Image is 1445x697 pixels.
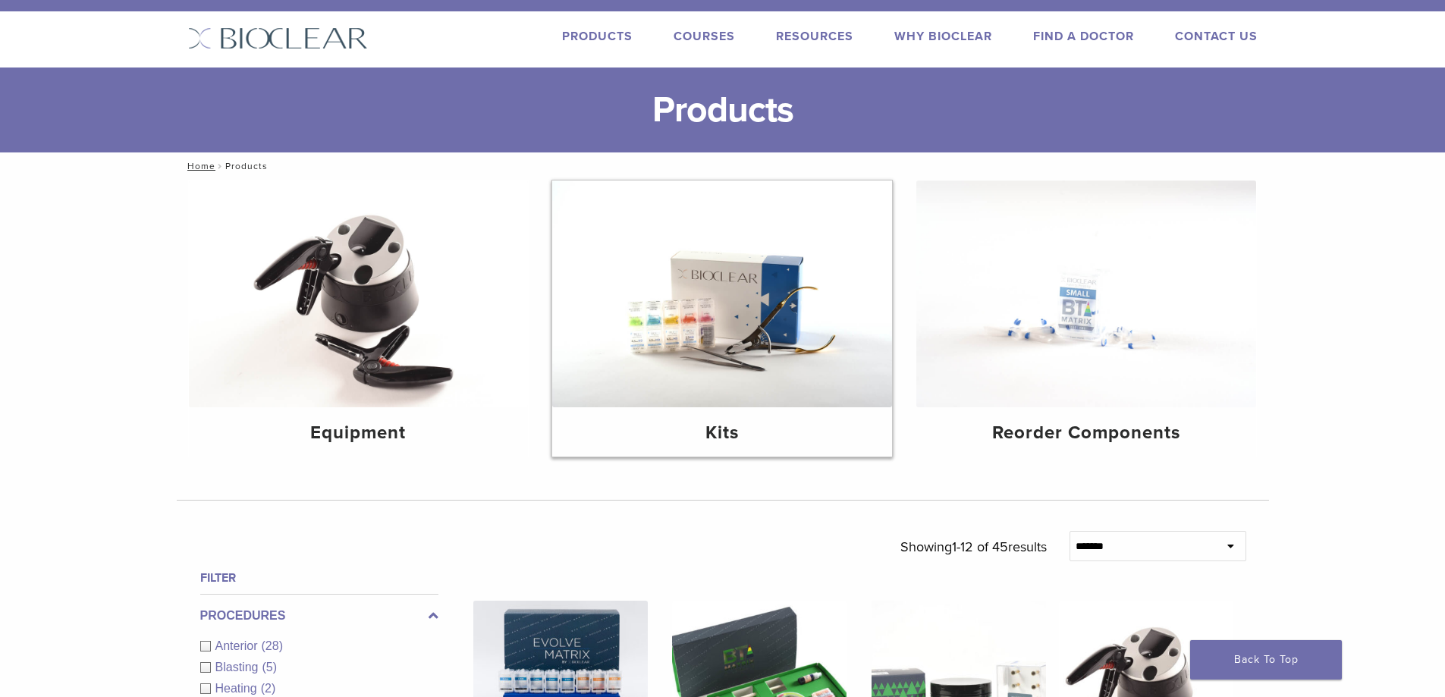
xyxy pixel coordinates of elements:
[562,29,633,44] a: Products
[200,569,438,587] h4: Filter
[215,682,261,695] span: Heating
[674,29,735,44] a: Courses
[261,682,276,695] span: (2)
[916,181,1256,407] img: Reorder Components
[552,181,892,407] img: Kits
[183,161,215,171] a: Home
[215,162,225,170] span: /
[262,661,277,673] span: (5)
[894,29,992,44] a: Why Bioclear
[200,607,438,625] label: Procedures
[1175,29,1258,44] a: Contact Us
[952,538,1008,555] span: 1-12 of 45
[1190,640,1342,680] a: Back To Top
[916,181,1256,457] a: Reorder Components
[262,639,283,652] span: (28)
[1033,29,1134,44] a: Find A Doctor
[177,152,1269,180] nav: Products
[188,27,368,49] img: Bioclear
[552,181,892,457] a: Kits
[189,181,529,457] a: Equipment
[201,419,517,447] h4: Equipment
[189,181,529,407] img: Equipment
[928,419,1244,447] h4: Reorder Components
[564,419,880,447] h4: Kits
[215,639,262,652] span: Anterior
[776,29,853,44] a: Resources
[900,531,1047,563] p: Showing results
[215,661,262,673] span: Blasting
